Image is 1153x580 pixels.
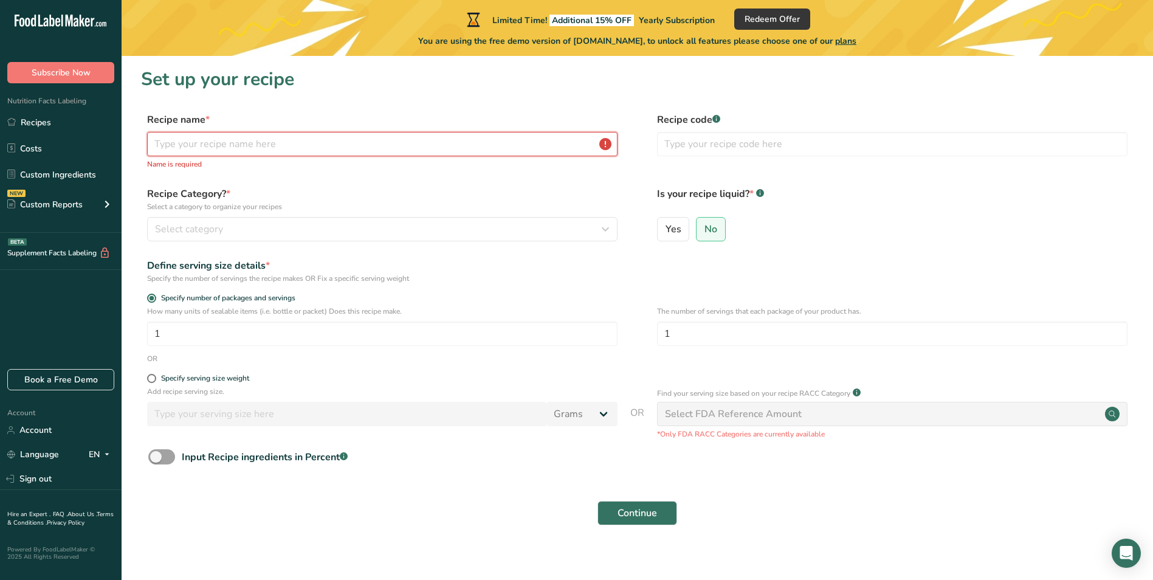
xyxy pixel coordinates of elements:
[32,66,91,79] span: Subscribe Now
[418,35,856,47] span: You are using the free demo version of [DOMAIN_NAME], to unlock all features please choose one of...
[182,450,348,464] div: Input Recipe ingredients in Percent
[147,258,618,273] div: Define serving size details
[639,15,715,26] span: Yearly Subscription
[156,294,295,303] span: Specify number of packages and servings
[147,201,618,212] p: Select a category to organize your recipes
[7,198,83,211] div: Custom Reports
[657,388,850,399] p: Find your serving size based on your recipe RACC Category
[7,444,59,465] a: Language
[147,187,618,212] label: Recipe Category?
[630,406,644,440] span: OR
[7,510,114,527] a: Terms & Conditions .
[657,187,1127,212] label: Is your recipe liquid?
[147,353,157,364] div: OR
[147,132,618,156] input: Type your recipe name here
[618,506,657,520] span: Continue
[7,62,114,83] button: Subscribe Now
[161,374,249,383] div: Specify serving size weight
[734,9,810,30] button: Redeem Offer
[666,223,681,235] span: Yes
[657,429,1127,440] p: *Only FDA RACC Categories are currently available
[7,510,50,519] a: Hire an Expert .
[67,510,97,519] a: About Us .
[745,13,800,26] span: Redeem Offer
[657,306,1127,317] p: The number of servings that each package of your product has.
[89,447,114,462] div: EN
[549,15,634,26] span: Additional 15% OFF
[7,190,26,197] div: NEW
[657,132,1127,156] input: Type your recipe code here
[147,159,618,170] p: Name is required
[147,306,618,317] p: How many units of sealable items (i.e. bottle or packet) Does this recipe make.
[1112,539,1141,568] div: Open Intercom Messenger
[835,35,856,47] span: plans
[665,407,802,421] div: Select FDA Reference Amount
[464,12,715,27] div: Limited Time!
[141,66,1134,93] h1: Set up your recipe
[147,112,618,127] label: Recipe name
[53,510,67,519] a: FAQ .
[657,112,1127,127] label: Recipe code
[155,222,223,236] span: Select category
[147,386,618,397] p: Add recipe serving size.
[7,546,114,561] div: Powered By FoodLabelMaker © 2025 All Rights Reserved
[704,223,717,235] span: No
[8,238,27,246] div: BETA
[47,519,84,527] a: Privacy Policy
[7,369,114,390] a: Book a Free Demo
[147,273,618,284] div: Specify the number of servings the recipe makes OR Fix a specific serving weight
[597,501,677,525] button: Continue
[147,217,618,241] button: Select category
[147,402,546,426] input: Type your serving size here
